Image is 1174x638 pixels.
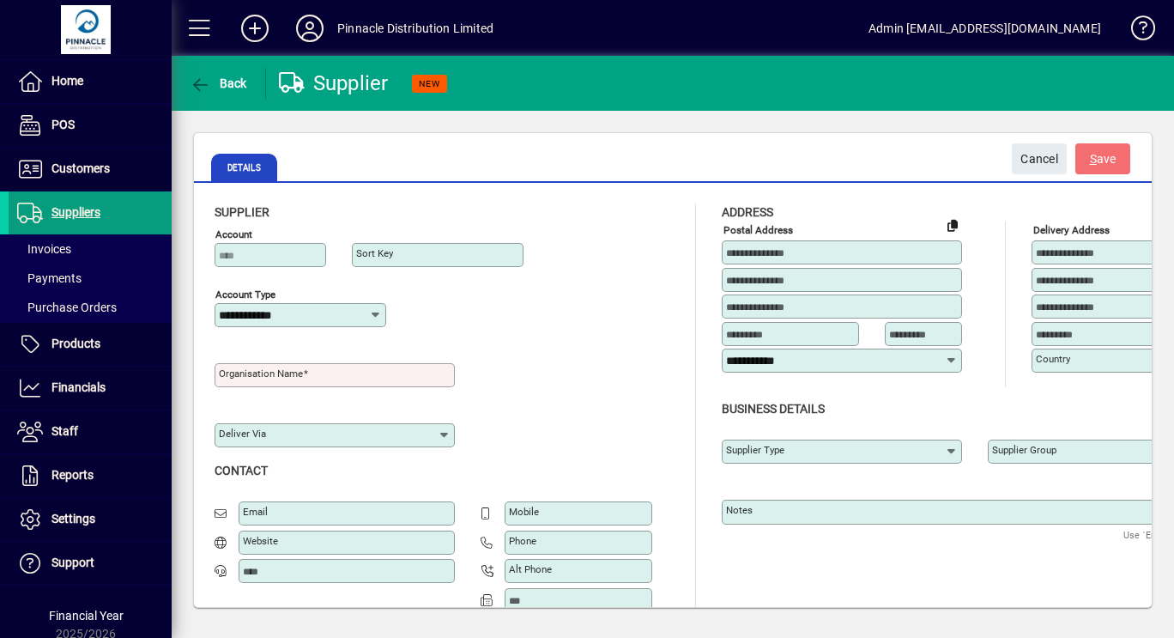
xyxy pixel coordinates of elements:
[215,205,269,219] span: Supplier
[868,15,1101,42] div: Admin [EMAIL_ADDRESS][DOMAIN_NAME]
[726,444,784,456] mat-label: Supplier type
[243,535,278,547] mat-label: Website
[227,13,282,44] button: Add
[939,211,966,239] button: Copy to Delivery address
[243,506,268,518] mat-label: Email
[509,535,536,547] mat-label: Phone
[219,368,303,380] mat-label: Organisation name
[9,293,172,322] a: Purchase Orders
[211,154,277,181] span: Details
[1090,145,1117,173] span: ave
[279,70,389,97] div: Supplier
[51,161,110,175] span: Customers
[51,74,83,88] span: Home
[9,264,172,293] a: Payments
[1118,3,1153,59] a: Knowledge Base
[51,468,94,482] span: Reports
[190,76,247,90] span: Back
[9,234,172,264] a: Invoices
[1012,143,1067,174] button: Cancel
[51,424,78,438] span: Staff
[9,367,172,410] a: Financials
[9,148,172,191] a: Customers
[356,247,393,259] mat-label: Sort key
[509,563,552,575] mat-label: Alt Phone
[1075,143,1130,174] button: Save
[219,428,266,440] mat-label: Deliver via
[1020,145,1058,173] span: Cancel
[419,78,440,89] span: NEW
[9,323,172,366] a: Products
[17,242,71,256] span: Invoices
[172,68,266,99] app-page-header-button: Back
[51,556,94,569] span: Support
[215,464,268,477] span: Contact
[722,402,825,416] span: Business details
[49,609,124,623] span: Financial Year
[51,512,95,526] span: Settings
[215,289,275,301] mat-label: Account Type
[9,410,172,453] a: Staff
[1036,353,1070,365] mat-label: Country
[17,301,117,314] span: Purchase Orders
[17,271,82,285] span: Payments
[51,380,106,394] span: Financials
[51,205,100,219] span: Suppliers
[215,228,252,240] mat-label: Account
[726,504,753,516] mat-label: Notes
[9,60,172,103] a: Home
[9,454,172,497] a: Reports
[722,205,773,219] span: Address
[51,337,100,350] span: Products
[282,13,337,44] button: Profile
[337,15,493,42] div: Pinnacle Distribution Limited
[51,118,75,131] span: POS
[9,542,172,585] a: Support
[992,444,1056,456] mat-label: Supplier group
[9,498,172,541] a: Settings
[9,104,172,147] a: POS
[1090,152,1097,166] span: S
[509,506,539,518] mat-label: Mobile
[185,68,251,99] button: Back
